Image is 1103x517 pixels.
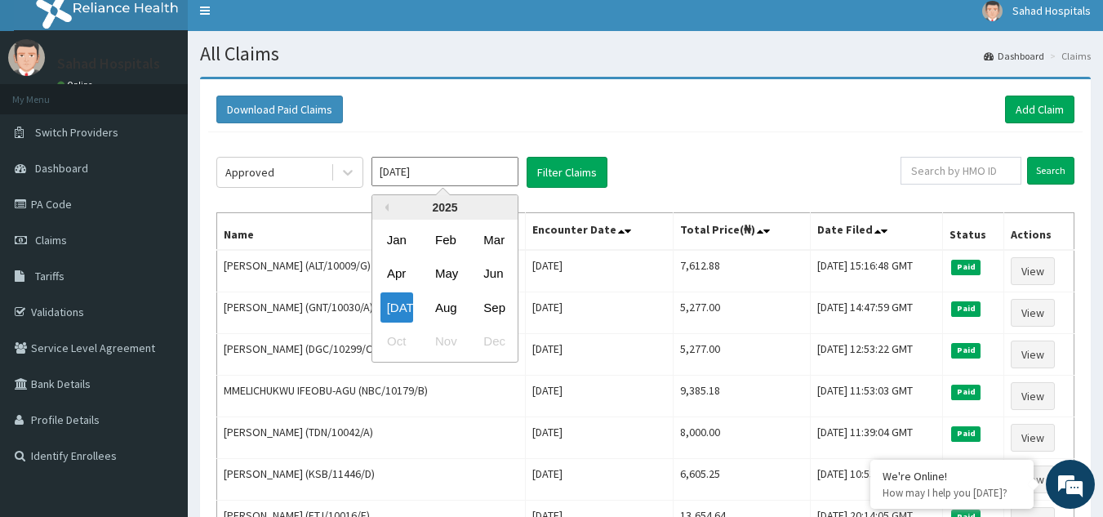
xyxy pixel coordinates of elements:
td: 5,277.00 [674,292,811,334]
a: View [1011,257,1055,285]
td: MMELICHUKWU IFEOBU-AGU (NBC/10179/B) [217,376,526,417]
td: [DATE] 12:53:22 GMT [811,334,943,376]
td: 6,605.25 [674,459,811,501]
td: 7,612.88 [674,250,811,292]
th: Date Filed [811,213,943,251]
textarea: Type your message and hit 'Enter' [8,344,311,401]
button: Previous Year [380,203,389,212]
td: [PERSON_NAME] (ALT/10009/G) [217,250,526,292]
div: 2025 [372,195,518,220]
td: [DATE] 14:47:59 GMT [811,292,943,334]
div: Choose July 2025 [380,292,413,323]
td: [DATE] [526,459,674,501]
th: Name [217,213,526,251]
span: Dashboard [35,161,88,176]
td: [DATE] 11:53:03 GMT [811,376,943,417]
a: Add Claim [1005,96,1074,123]
div: month 2025-07 [372,223,518,359]
img: User Image [8,39,45,76]
a: View [1011,299,1055,327]
th: Actions [1004,213,1074,251]
div: Choose June 2025 [477,259,509,289]
div: Approved [225,164,274,181]
a: View [1011,341,1055,368]
td: [DATE] [526,376,674,417]
span: Paid [951,301,981,316]
td: 9,385.18 [674,376,811,417]
input: Select Month and Year [371,157,518,186]
p: How may I help you today? [883,486,1021,500]
div: Chat with us now [85,91,274,113]
a: View [1011,382,1055,410]
div: Choose September 2025 [477,292,509,323]
div: Minimize live chat window [268,8,307,47]
span: Switch Providers [35,125,118,140]
button: Filter Claims [527,157,607,188]
td: [PERSON_NAME] (DGC/10299/C) [217,334,526,376]
img: User Image [982,1,1003,21]
th: Status [943,213,1004,251]
div: Choose April 2025 [380,259,413,289]
div: We're Online! [883,469,1021,484]
td: [PERSON_NAME] (KSB/11446/D) [217,459,526,501]
td: [DATE] [526,417,674,459]
span: We're online! [95,154,225,319]
td: [PERSON_NAME] (TDN/10042/A) [217,417,526,459]
a: View [1011,424,1055,452]
div: Choose January 2025 [380,225,413,255]
th: Total Price(₦) [674,213,811,251]
span: Sahad Hospitals [1012,3,1091,18]
p: Sahad Hospitals [57,56,160,71]
span: Paid [951,385,981,399]
div: Choose August 2025 [429,292,461,323]
span: Paid [951,260,981,274]
td: [DATE] 11:39:04 GMT [811,417,943,459]
a: Online [57,79,96,91]
span: Tariffs [35,269,64,283]
td: [PERSON_NAME] (GNT/10030/A) [217,292,526,334]
td: [DATE] 10:53:39 GMT [811,459,943,501]
a: Dashboard [984,49,1044,63]
h1: All Claims [200,43,1091,65]
input: Search by HMO ID [901,157,1021,185]
span: Paid [951,343,981,358]
li: Claims [1046,49,1091,63]
div: Choose March 2025 [477,225,509,255]
div: Choose February 2025 [429,225,461,255]
span: Paid [951,426,981,441]
td: [DATE] 15:16:48 GMT [811,250,943,292]
img: d_794563401_company_1708531726252_794563401 [30,82,66,123]
button: Download Paid Claims [216,96,343,123]
span: Claims [35,233,67,247]
td: 8,000.00 [674,417,811,459]
div: Choose May 2025 [429,259,461,289]
input: Search [1027,157,1074,185]
td: 5,277.00 [674,334,811,376]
